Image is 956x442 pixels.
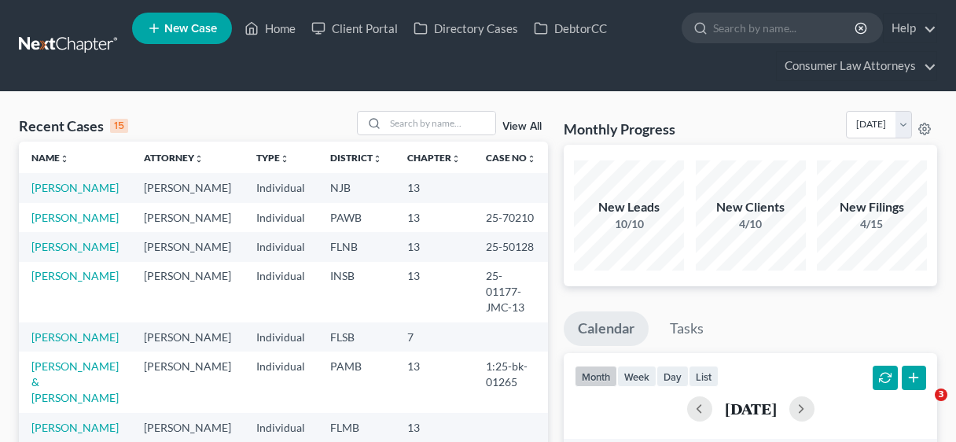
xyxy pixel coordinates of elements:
a: Calendar [564,311,649,346]
td: Individual [244,232,318,261]
a: Tasks [656,311,718,346]
button: month [575,366,617,387]
td: [PERSON_NAME] [131,232,244,261]
a: Districtunfold_more [330,152,382,164]
td: Individual [244,413,318,442]
a: View All [502,121,542,132]
td: NJB [318,173,395,202]
td: FLNB [318,232,395,261]
a: [PERSON_NAME] [31,269,119,282]
td: INSB [318,262,395,322]
button: day [656,366,689,387]
h3: Monthly Progress [564,120,675,138]
a: [PERSON_NAME] & [PERSON_NAME] [31,359,119,404]
i: unfold_more [527,154,536,164]
td: [PERSON_NAME] [131,262,244,322]
input: Search by name... [385,112,495,134]
td: 13 [395,232,473,261]
div: New Clients [696,198,806,216]
td: 25-01177-JMC-13 [473,262,549,322]
a: Consumer Law Attorneys [777,52,936,80]
td: 13 [395,352,473,412]
a: [PERSON_NAME] [31,181,119,194]
iframe: Intercom live chat [903,389,940,426]
td: Individual [244,203,318,232]
td: Individual [244,173,318,202]
td: FLMB [318,413,395,442]
div: 4/15 [817,216,927,232]
td: 13 [395,413,473,442]
td: 25-70210 [473,203,549,232]
i: unfold_more [373,154,382,164]
span: 3 [935,389,947,401]
a: [PERSON_NAME] [31,330,119,344]
a: [PERSON_NAME] [31,211,119,224]
td: Individual [244,322,318,352]
td: [PERSON_NAME] [131,203,244,232]
a: Case Nounfold_more [486,152,536,164]
a: Client Portal [303,14,406,42]
div: 10/10 [574,216,684,232]
a: Help [884,14,936,42]
i: unfold_more [194,154,204,164]
td: [PERSON_NAME] [131,322,244,352]
div: New Leads [574,198,684,216]
a: [PERSON_NAME] [31,421,119,434]
td: PAWB [318,203,395,232]
td: 1:25-bk-01265 [473,352,549,412]
a: [PERSON_NAME] [31,240,119,253]
a: Typeunfold_more [256,152,289,164]
td: Individual [244,352,318,412]
td: PAMB [318,352,395,412]
i: unfold_more [280,154,289,164]
a: Attorneyunfold_more [144,152,204,164]
a: Directory Cases [406,14,526,42]
td: 7 [395,322,473,352]
td: 13 [395,262,473,322]
a: DebtorCC [526,14,615,42]
a: Nameunfold_more [31,152,69,164]
span: New Case [164,23,217,35]
div: Recent Cases [19,116,128,135]
td: [PERSON_NAME] [131,413,244,442]
button: list [689,366,719,387]
td: FLSB [318,322,395,352]
i: unfold_more [60,154,69,164]
td: 13 [395,203,473,232]
button: week [617,366,656,387]
div: 15 [110,119,128,133]
div: New Filings [817,198,927,216]
a: Chapterunfold_more [407,152,461,164]
td: 13 [395,173,473,202]
input: Search by name... [713,13,857,42]
td: [PERSON_NAME] [131,352,244,412]
td: 25-50128 [473,232,549,261]
h2: [DATE] [725,400,777,417]
i: unfold_more [451,154,461,164]
td: Individual [244,262,318,322]
td: [PERSON_NAME] [131,173,244,202]
div: 4/10 [696,216,806,232]
a: Home [237,14,303,42]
